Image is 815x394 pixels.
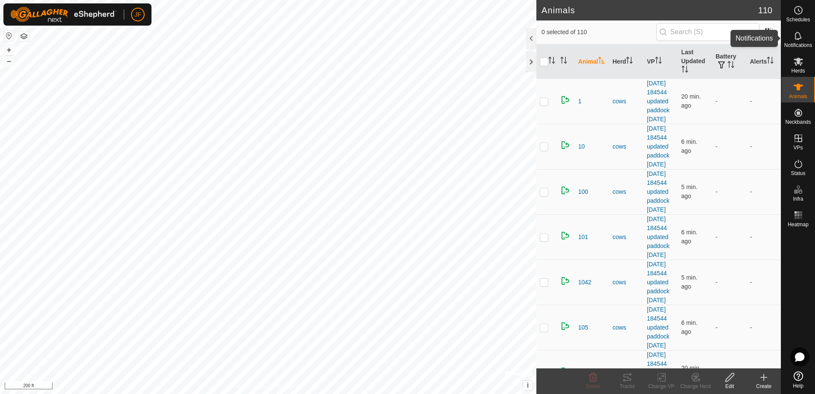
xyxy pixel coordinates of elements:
div: cows [613,97,640,106]
span: 110 [758,4,772,17]
p-sorticon: Activate to sort [728,62,734,69]
span: 0 selected of 110 [541,28,656,37]
div: cows [613,187,640,196]
span: Aug 24, 2025, 5:07 PM [681,365,701,380]
img: returning on [560,276,570,286]
span: Heatmap [788,222,809,227]
input: Search (S) [656,23,760,41]
img: Gallagher Logo [10,7,117,22]
th: Battery [712,44,747,79]
span: Aug 24, 2025, 5:21 PM [681,319,698,335]
span: Infra [793,196,803,201]
img: returning on [560,95,570,105]
p-sorticon: Activate to sort [626,58,633,65]
span: 105 [578,323,588,332]
a: [DATE] 184544 updated paddock [DATE] [647,170,669,213]
span: VPs [793,145,803,150]
button: Map Layers [19,31,29,41]
a: [DATE] 184544 updated paddock [DATE] [647,306,669,349]
span: Schedules [786,17,810,22]
a: [DATE] 184544 updated paddock [DATE] [647,261,669,304]
td: - [712,124,747,169]
td: - [747,124,781,169]
div: Tracks [610,382,644,390]
td: - [747,260,781,305]
span: Help [793,383,803,388]
a: Contact Us [277,383,302,391]
th: Alerts [747,44,781,79]
div: Change VP [644,382,678,390]
span: Herds [791,68,805,73]
p-sorticon: Activate to sort [655,58,662,65]
span: 100 [578,187,588,196]
span: Neckbands [785,120,811,125]
div: Change Herd [678,382,713,390]
img: returning on [560,321,570,331]
td: - [712,260,747,305]
p-sorticon: Activate to sort [548,58,555,65]
span: 101 [578,233,588,242]
th: VP [643,44,678,79]
p-sorticon: Activate to sort [598,58,605,65]
p-sorticon: Activate to sort [767,58,774,65]
button: – [4,56,14,66]
span: Aug 24, 2025, 5:07 PM [681,93,701,109]
div: cows [613,142,640,151]
div: cows [613,278,640,287]
span: 1042 [578,278,591,287]
td: - [712,214,747,260]
a: Privacy Policy [234,383,266,391]
td: - [747,214,781,260]
span: Aug 24, 2025, 5:21 PM [681,229,698,245]
img: returning on [560,366,570,376]
span: Notifications [784,43,812,48]
span: JF [134,10,141,19]
td: - [712,79,747,124]
div: Edit [713,382,747,390]
button: Reset Map [4,31,14,41]
img: returning on [560,185,570,196]
img: returning on [560,140,570,150]
h2: Animals [541,5,758,15]
span: 10 [578,142,585,151]
th: Last Updated [678,44,713,79]
a: [DATE] 184544 updated paddock [DATE] [647,125,669,168]
td: - [712,169,747,214]
td: - [747,169,781,214]
a: [DATE] 184544 updated paddock [DATE] [647,216,669,258]
a: [DATE] 184544 updated paddock [DATE] [647,351,669,394]
a: Help [781,368,815,392]
button: i [523,381,533,390]
span: Aug 24, 2025, 5:21 PM [681,138,698,154]
span: Status [791,171,805,176]
button: + [4,45,14,55]
th: Herd [609,44,644,79]
span: Animals [789,94,807,99]
span: 1 [578,97,582,106]
a: [DATE] 184544 updated paddock [DATE] [647,80,669,123]
span: i [527,382,529,389]
div: Create [747,382,781,390]
td: - [747,79,781,124]
img: returning on [560,231,570,241]
td: - [712,305,747,350]
span: Aug 24, 2025, 5:22 PM [681,184,698,199]
span: Delete [586,383,601,389]
p-sorticon: Activate to sort [560,58,567,65]
span: Aug 24, 2025, 5:22 PM [681,274,698,290]
div: cows [613,323,640,332]
th: Animal [575,44,609,79]
td: - [747,305,781,350]
div: cows [613,233,640,242]
p-sorticon: Activate to sort [681,67,688,74]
